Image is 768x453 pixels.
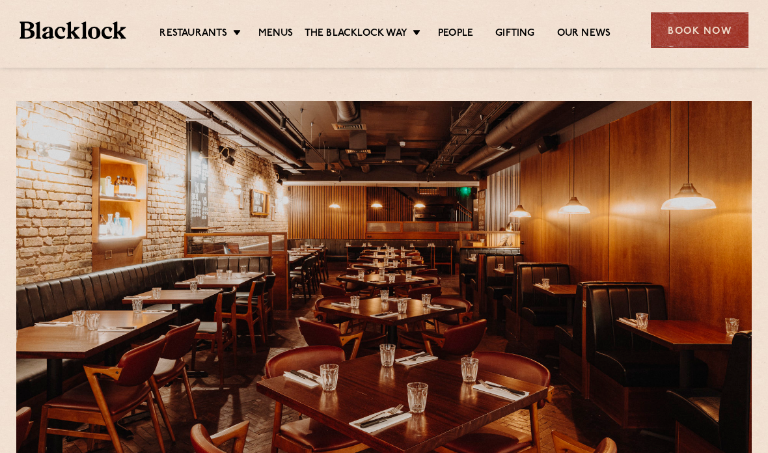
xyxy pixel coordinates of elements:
[651,12,748,48] div: Book Now
[557,27,611,40] a: Our News
[438,27,473,40] a: People
[305,27,407,40] a: The Blacklock Way
[20,21,126,40] img: BL_Textured_Logo-footer-cropped.svg
[495,27,534,40] a: Gifting
[159,27,227,40] a: Restaurants
[258,27,294,40] a: Menus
